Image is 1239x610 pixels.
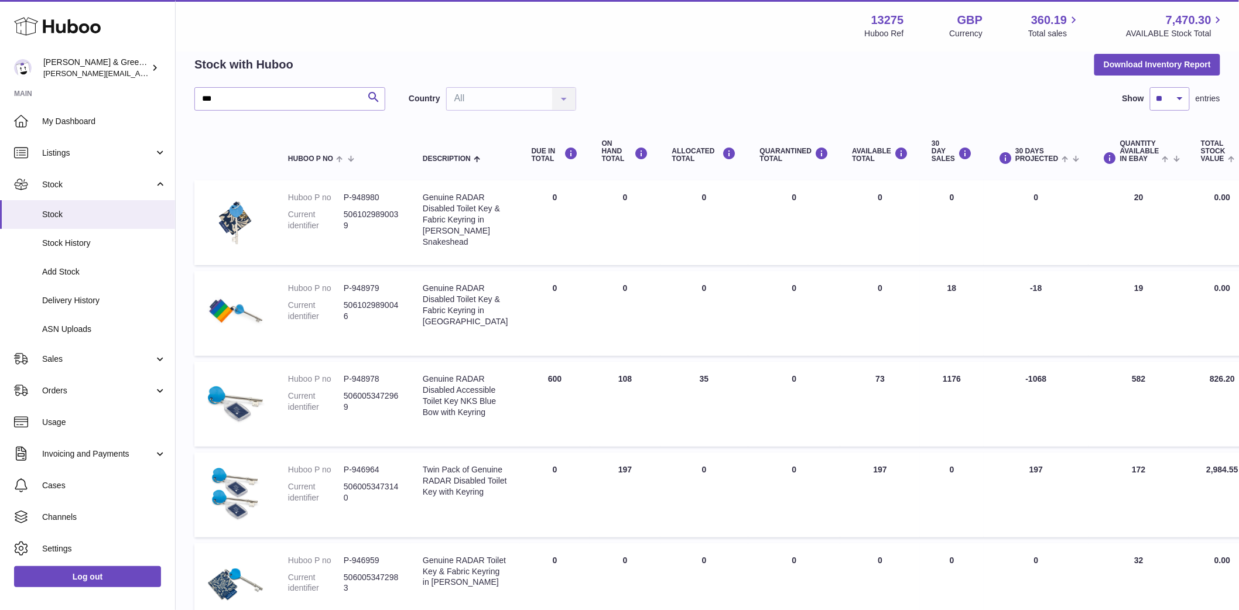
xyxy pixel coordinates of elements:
img: product image [206,373,265,432]
span: Stock [42,179,154,190]
td: 73 [840,362,920,447]
td: 600 [520,362,590,447]
td: 172 [1089,453,1189,537]
td: 197 [984,453,1089,537]
div: Genuine RADAR Disabled Toilet Key & Fabric Keyring in [GEOGRAPHIC_DATA] [423,283,508,327]
label: Country [409,93,440,104]
td: 582 [1089,362,1189,447]
span: Delivery History [42,295,166,306]
span: Usage [42,417,166,428]
span: 0 [792,374,797,383]
h2: Stock with Huboo [194,57,293,73]
span: 0 [792,465,797,474]
span: ASN Uploads [42,324,166,335]
td: 0 [520,453,590,537]
td: -18 [984,271,1089,356]
dd: P-948979 [344,283,399,294]
span: 7,470.30 [1166,12,1211,28]
div: AVAILABLE Total [852,147,908,163]
span: 826.20 [1210,374,1235,383]
td: 18 [920,271,984,356]
dd: 5060053473140 [344,481,399,503]
img: ellen@bluebadgecompany.co.uk [14,59,32,77]
td: 0 [660,180,748,265]
a: 7,470.30 AVAILABLE Stock Total [1126,12,1225,39]
span: Quantity Available in eBay [1120,140,1159,163]
dd: P-946964 [344,464,399,475]
td: 35 [660,362,748,447]
td: 0 [520,271,590,356]
dt: Current identifier [288,300,344,322]
td: -1068 [984,362,1089,447]
dd: P-946959 [344,555,399,566]
dt: Current identifier [288,572,344,594]
span: Listings [42,148,154,159]
strong: 13275 [871,12,904,28]
span: 0 [792,193,797,202]
span: Cases [42,480,166,491]
span: Add Stock [42,266,166,277]
dt: Current identifier [288,481,344,503]
td: 0 [520,180,590,265]
dt: Huboo P no [288,555,344,566]
span: Total stock value [1201,140,1226,163]
span: Total sales [1028,28,1080,39]
dt: Huboo P no [288,283,344,294]
td: 108 [590,362,660,447]
label: Show [1122,93,1144,104]
img: product image [206,464,265,523]
td: 0 [920,180,984,265]
span: 2,984.55 [1207,465,1239,474]
img: product image [206,283,265,341]
td: 20 [1089,180,1189,265]
span: Orders [42,385,154,396]
td: 0 [660,453,748,537]
span: 0 [792,556,797,565]
div: ALLOCATED Total [672,147,737,163]
strong: GBP [957,12,983,28]
td: 197 [840,453,920,537]
dd: 5060053472983 [344,572,399,594]
span: entries [1196,93,1220,104]
button: Download Inventory Report [1094,54,1220,75]
span: [PERSON_NAME][EMAIL_ADDRESS][DOMAIN_NAME] [43,68,235,78]
td: 0 [920,453,984,537]
div: Huboo Ref [865,28,904,39]
span: 30 DAYS PROJECTED [1015,148,1058,163]
dd: P-948978 [344,373,399,385]
td: 0 [840,180,920,265]
dt: Huboo P no [288,373,344,385]
span: 0 [792,283,797,293]
div: Genuine RADAR Disabled Accessible Toilet Key NKS Blue Bow with Keyring [423,373,508,418]
div: ON HAND Total [602,140,649,163]
td: 0 [660,271,748,356]
span: My Dashboard [42,116,166,127]
div: QUARANTINED Total [760,147,829,163]
span: AVAILABLE Stock Total [1126,28,1225,39]
div: Genuine RADAR Disabled Toilet Key & Fabric Keyring in [PERSON_NAME] Snakeshead [423,192,508,247]
div: 30 DAY SALES [932,140,972,163]
td: 1176 [920,362,984,447]
dd: 5061029890046 [344,300,399,322]
dd: 5061029890039 [344,209,399,231]
span: Stock [42,209,166,220]
span: 0.00 [1214,193,1230,202]
span: 0.00 [1214,556,1230,565]
a: Log out [14,566,161,587]
div: [PERSON_NAME] & Green Ltd [43,57,149,79]
dt: Huboo P no [288,464,344,475]
td: 197 [590,453,660,537]
td: 0 [590,180,660,265]
dd: 5060053472969 [344,390,399,413]
td: 0 [590,271,660,356]
a: 360.19 Total sales [1028,12,1080,39]
td: 0 [840,271,920,356]
span: 360.19 [1031,12,1067,28]
dt: Current identifier [288,209,344,231]
span: Settings [42,543,166,554]
span: Description [423,155,471,163]
td: 19 [1089,271,1189,356]
span: Stock History [42,238,166,249]
span: Sales [42,354,154,365]
span: Huboo P no [288,155,333,163]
